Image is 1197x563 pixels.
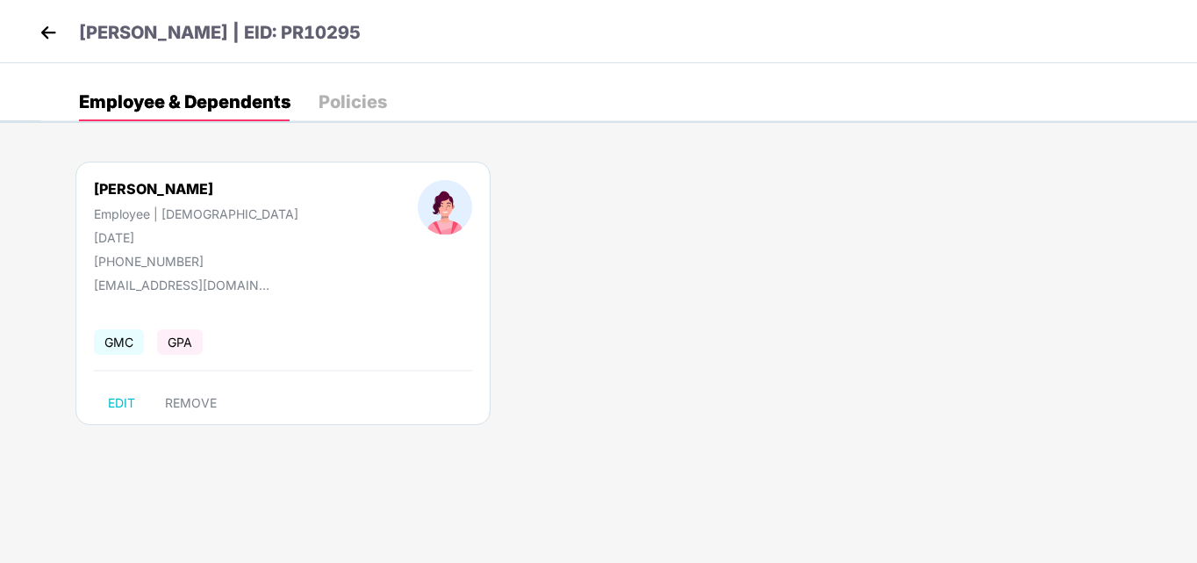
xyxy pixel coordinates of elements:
button: EDIT [94,389,149,417]
div: [PERSON_NAME] [94,180,298,198]
p: [PERSON_NAME] | EID: PR10295 [79,19,361,47]
img: back [35,19,61,46]
span: GMC [94,329,144,355]
div: Policies [319,93,387,111]
div: Employee & Dependents [79,93,290,111]
div: [PHONE_NUMBER] [94,254,298,269]
button: REMOVE [151,389,231,417]
span: REMOVE [165,396,217,410]
div: Employee | [DEMOGRAPHIC_DATA] [94,206,298,221]
img: profileImage [418,180,472,235]
div: [EMAIL_ADDRESS][DOMAIN_NAME] [94,278,269,292]
div: [DATE] [94,230,298,245]
span: EDIT [108,396,135,410]
span: GPA [157,329,203,355]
